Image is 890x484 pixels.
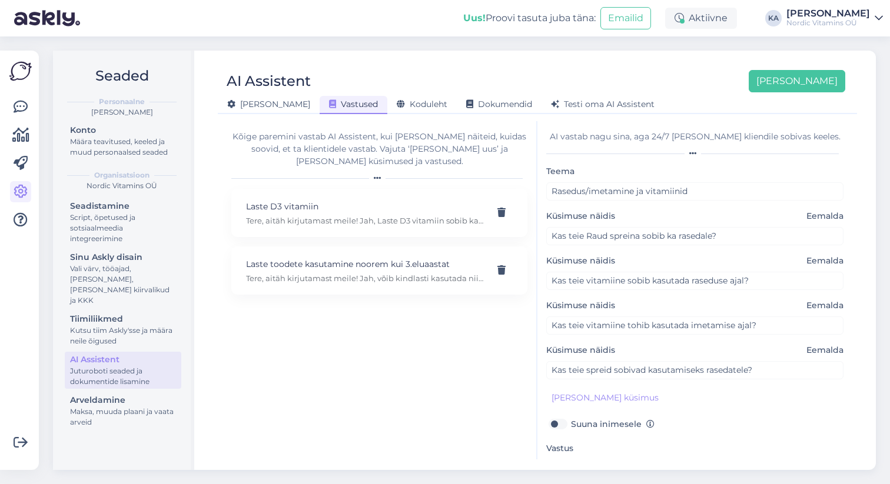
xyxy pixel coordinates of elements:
div: AI vastab nagu sina, aga 24/7 [PERSON_NAME] kliendile sobivas keeles. [546,131,843,143]
b: Uus! [463,12,486,24]
div: Sinu Askly disain [70,251,176,263]
p: Laste toodete kasutamine noorem kui 3.eluaastat [246,258,484,271]
span: Eemalda [806,299,843,312]
input: Näide kliendi küsimusest [546,316,843,335]
div: Laste toodete kasutamine noorem kui 3.eluaastatTere, aitäh kirjutamast meile! Jah, võib kindlasti... [231,246,527,295]
div: Aktiivne [665,8,737,29]
div: Script, õpetused ja sotsiaalmeedia integreerimine [70,212,176,244]
div: Nordic Vitamins OÜ [62,181,181,191]
label: Teema [546,165,579,178]
div: Proovi tasuta juba täna: [463,11,596,25]
a: KontoMäära teavitused, keeled ja muud personaalsed seaded [65,122,181,159]
div: Arveldamine [70,394,176,406]
div: Laste D3 vitamiinTere, aitäh kirjutamast meile! Jah, Laste D3 vitamiin sobib kasutamiseks alates ... [231,189,527,237]
input: Lisa teema [546,182,843,201]
div: Kõige paremini vastab AI Assistent, kui [PERSON_NAME] näiteid, kuidas soovid, et ta klientidele v... [231,131,527,168]
div: Maksa, muuda plaani ja vaata arveid [70,406,176,428]
span: Dokumendid [466,99,532,109]
div: Määra teavitused, keeled ja muud personaalsed seaded [70,136,176,158]
h2: Seaded [62,65,181,87]
div: Nordic Vitamins OÜ [786,18,870,28]
span: Koduleht [397,99,447,109]
label: Küsimuse näidis [546,210,843,222]
div: AI Assistent [227,70,311,92]
div: Kutsu tiim Askly'sse ja määra neile õigused [70,325,176,346]
button: [PERSON_NAME] [749,70,845,92]
span: Eemalda [806,344,843,356]
a: TiimiliikmedKutsu tiim Askly'sse ja määra neile õigused [65,311,181,348]
label: Vastus [546,442,578,455]
div: Seadistamine [70,200,176,212]
p: Laste D3 vitamiin [246,200,484,213]
a: SeadistamineScript, õpetused ja sotsiaalmeedia integreerimine [65,198,181,246]
label: Küsimuse näidis [546,344,843,356]
a: ArveldamineMaksa, muuda plaani ja vaata arveid [65,392,181,429]
span: Vastused [329,99,378,109]
span: Eemalda [806,210,843,222]
span: Eemalda [806,255,843,267]
img: Askly Logo [9,60,32,82]
input: Näide kliendi küsimusest [546,361,843,379]
div: Vali värv, tööajad, [PERSON_NAME], [PERSON_NAME] kiirvalikud ja KKK [70,263,176,306]
input: Näide kliendi küsimusest [546,227,843,245]
div: AI Assistent [70,353,176,366]
div: Konto [70,124,176,136]
p: Tere, aitäh kirjutamast meile! Jah, Laste D3 vitamiin sobib kasutamiseks alates 1.elupäevast. See... [246,215,484,226]
div: KA [765,10,782,26]
button: [PERSON_NAME] küsimus [546,389,664,407]
label: Küsimuse näidis [546,299,843,312]
a: [PERSON_NAME]Nordic Vitamins OÜ [786,9,883,28]
label: Küsimuse näidis [546,255,843,267]
div: [PERSON_NAME] [786,9,870,18]
a: AI AssistentJuturoboti seaded ja dokumentide lisamine [65,352,181,389]
input: Näide kliendi küsimusest [546,272,843,290]
span: [PERSON_NAME] [227,99,310,109]
div: [PERSON_NAME] [62,107,181,118]
div: Juturoboti seaded ja dokumentide lisamine [70,366,176,387]
b: Organisatsioon [94,170,150,181]
p: Tere, aitäh kirjutamast meile! Jah, võib kindlasti kasutada nii laste Raua kui ka Immuunsus toode... [246,273,484,283]
a: Sinu Askly disainVali värv, tööajad, [PERSON_NAME], [PERSON_NAME] kiirvalikud ja KKK [65,249,181,308]
div: Tiimiliikmed [70,313,176,325]
span: Testi oma AI Assistent [551,99,655,109]
button: Emailid [600,7,651,29]
b: Personaalne [99,96,145,107]
label: Suuna inimesele [571,416,655,432]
